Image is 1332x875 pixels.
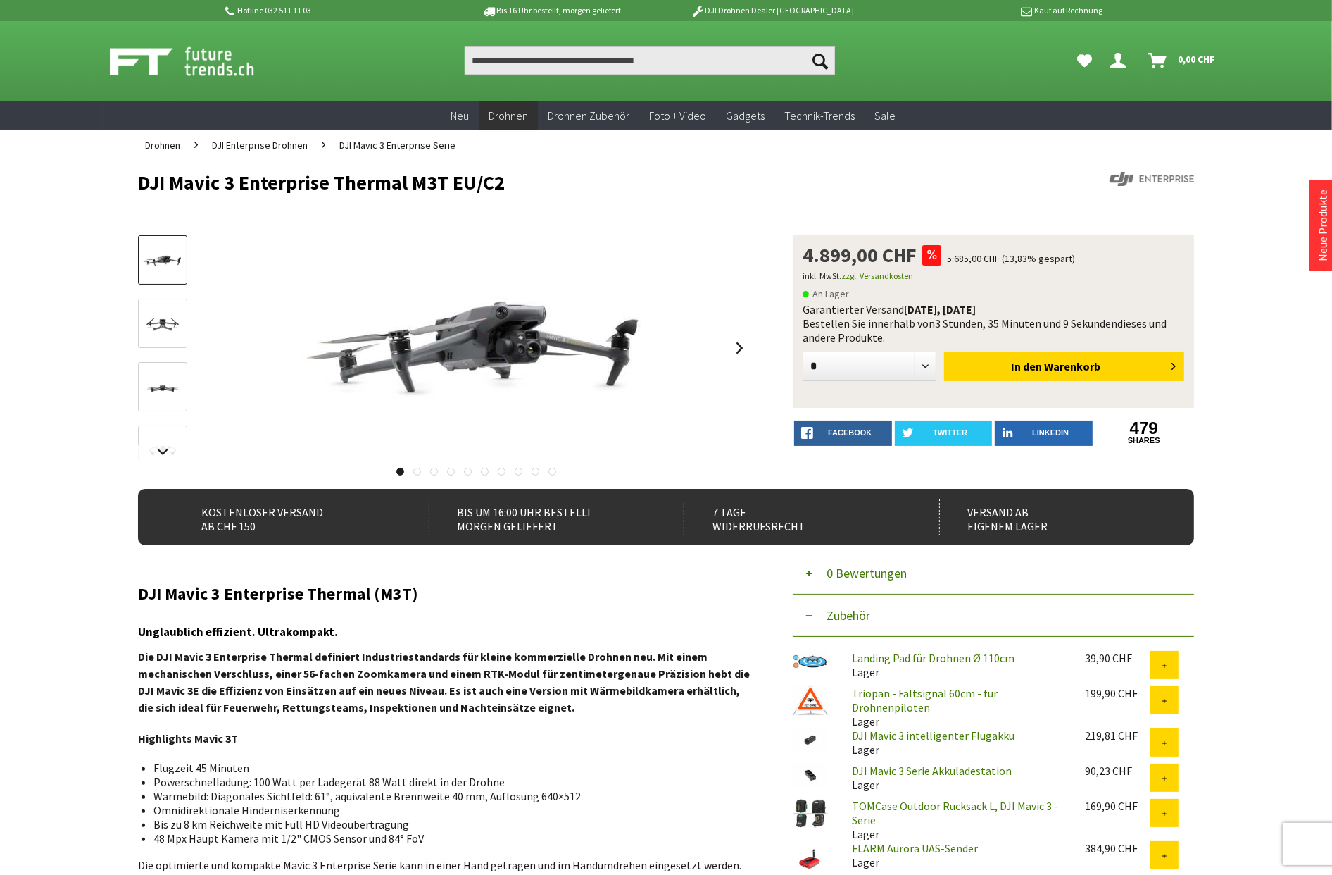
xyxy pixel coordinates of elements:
[841,651,1074,679] div: Lager
[451,108,469,123] span: Neu
[138,731,238,745] strong: Highlights Mavic 3T
[944,352,1184,381] button: In den Warenkorb
[803,245,917,265] span: 4.899,00 CHF
[548,108,629,123] span: Drohnen Zubehör
[874,108,896,123] span: Sale
[1095,436,1193,445] a: shares
[222,2,442,19] p: Hotline 032 511 11 03
[852,841,978,855] a: FLARM Aurora UAS-Sender
[1316,190,1330,261] a: Neue Produkte
[1032,428,1069,437] span: LinkedIn
[684,499,908,535] div: 7 Tage Widerrufsrecht
[1011,359,1042,373] span: In den
[1105,46,1137,75] a: Hi, Serdar - Dein Konto
[138,650,750,714] strong: Die DJI Mavic 3 Enterprise Thermal definiert Industriestandards für kleine kommerzielle Drohnen n...
[142,248,183,274] img: Vorschau: DJI Mavic 3 Enterprise Thermal M3T EU/C2
[841,271,913,281] a: zzgl. Versandkosten
[138,172,983,193] h1: DJI Mavic 3 Enterprise Thermal M3T EU/C2
[1110,172,1194,186] img: DJI Enterprise
[429,499,653,535] div: Bis um 16:00 Uhr bestellt Morgen geliefert
[939,499,1164,535] div: Versand ab eigenem Lager
[1085,728,1150,743] div: 219,81 CHF
[442,2,662,19] p: Bis 16 Uhr bestellt, morgen geliefert.
[793,552,1194,595] button: 0 Bewertungen
[153,817,739,831] li: Bis zu 8 km Reichweite mit Full HD Videoübertragung
[138,585,750,603] h2: DJI Mavic 3 Enterprise Thermal (M3T)
[297,235,655,461] img: DJI Mavic 3 Enterprise Thermal M3T EU/C2
[1002,252,1075,265] span: (13,83% gespart)
[793,799,828,828] img: TOMCase Outdoor Rucksack L, DJI Mavic 3 -Serie
[793,728,828,752] img: DJI Mavic 3 intelligenter Flugakku
[212,139,308,151] span: DJI Enterprise Drohnen
[173,499,398,535] div: Kostenloser Versand ab CHF 150
[793,651,828,669] img: Landing Pad für Drohnen Ø 110cm
[138,623,750,641] h3: Unglaublich effizient. Ultrakompakt.
[947,252,1000,265] span: 5.685,00 CHF
[793,764,828,787] img: DJI Mavic 3 Serie Akkuladestation
[649,108,706,123] span: Foto + Video
[841,686,1074,728] div: Lager
[841,764,1074,792] div: Lager
[803,302,1184,345] div: Garantierter Versand Bestellen Sie innerhalb von dieses und andere Produkte.
[841,728,1074,757] div: Lager
[716,101,774,130] a: Gadgets
[995,421,1093,446] a: LinkedIn
[153,831,739,845] li: 48 Mpx Haupt Kamera mit 1/2" CMOS Sensor und 84° FoV
[639,101,716,130] a: Foto + Video
[803,268,1184,285] p: inkl. MwSt.
[1178,48,1215,70] span: 0,00 CHF
[153,761,739,775] li: Flugzeit 45 Minuten
[794,421,892,446] a: facebook
[852,799,1058,827] a: TOMCase Outdoor Rucksack L, DJI Mavic 3 -Serie
[852,764,1012,778] a: DJI Mavic 3 Serie Akkuladestation
[339,139,455,151] span: DJI Mavic 3 Enterprise Serie
[1085,841,1150,855] div: 384,90 CHF
[538,101,639,130] a: Drohnen Zubehör
[805,46,835,75] button: Suchen
[1085,651,1150,665] div: 39,90 CHF
[895,421,993,446] a: twitter
[935,316,1117,330] span: 3 Stunden, 35 Minuten und 9 Sekunden
[205,130,315,161] a: DJI Enterprise Drohnen
[803,285,849,302] span: An Lager
[465,46,835,75] input: Produkt, Marke, Kategorie, EAN, Artikelnummer…
[1085,799,1150,813] div: 169,90 CHF
[662,2,882,19] p: DJI Drohnen Dealer [GEOGRAPHIC_DATA]
[841,841,1074,869] div: Lager
[153,803,739,817] li: Omnidirektionale Hinderniserkennung
[784,108,855,123] span: Technik-Trends
[110,44,285,79] img: Shop Futuretrends - zur Startseite wechseln
[145,139,180,151] span: Drohnen
[1143,46,1222,75] a: Warenkorb
[1085,764,1150,778] div: 90,23 CHF
[793,686,828,716] img: Triopan - Faltsignal 60cm - für Drohnenpiloten
[841,799,1074,841] div: Lager
[138,130,187,161] a: Drohnen
[153,775,739,789] li: Powerschnelladung: 100 Watt per Ladegerät 88 Watt direkt in der Drohne
[332,130,463,161] a: DJI Mavic 3 Enterprise Serie
[852,651,1014,665] a: Landing Pad für Drohnen Ø 110cm
[904,302,976,316] b: [DATE], [DATE]
[793,595,1194,637] button: Zubehör
[774,101,865,130] a: Technik-Trends
[726,108,765,123] span: Gadgets
[1095,421,1193,436] a: 479
[933,428,967,437] span: twitter
[1070,46,1099,75] a: Meine Favoriten
[441,101,479,130] a: Neu
[1085,686,1150,700] div: 199,90 CHF
[479,101,538,130] a: Drohnen
[828,428,872,437] span: facebook
[852,728,1014,743] a: DJI Mavic 3 intelligenter Flugakku
[489,108,528,123] span: Drohnen
[153,789,739,803] li: Wärmebild: Diagonales Sichtfeld: 61°, äquivalente Brennweite 40 mm, Auflösung 640×512
[865,101,905,130] a: Sale
[882,2,1102,19] p: Kauf auf Rechnung
[852,686,998,714] a: Triopan - Faltsignal 60cm - für Drohnenpiloten
[1044,359,1100,373] span: Warenkorb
